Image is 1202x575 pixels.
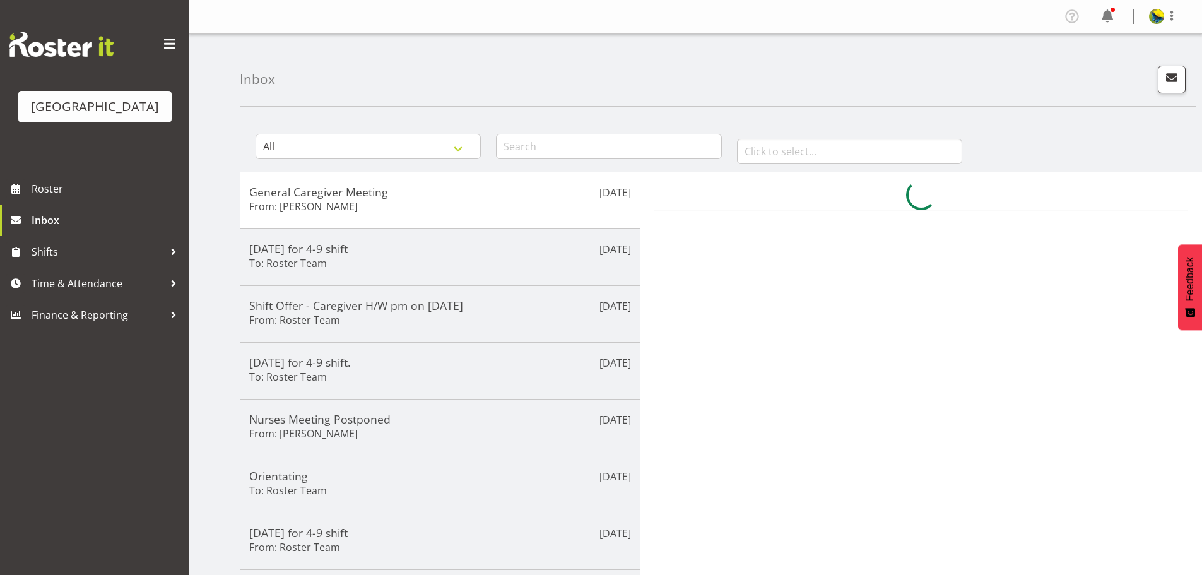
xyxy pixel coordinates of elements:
[599,355,631,370] p: [DATE]
[599,299,631,314] p: [DATE]
[9,32,114,57] img: Rosterit website logo
[249,257,327,270] h6: To: Roster Team
[1149,9,1164,24] img: gemma-hall22491374b5f274993ff8414464fec47f.png
[496,134,721,159] input: Search
[599,469,631,484] p: [DATE]
[249,412,631,426] h5: Nurses Meeting Postponed
[249,185,631,199] h5: General Caregiver Meeting
[599,412,631,427] p: [DATE]
[599,526,631,541] p: [DATE]
[249,427,358,440] h6: From: [PERSON_NAME]
[249,242,631,256] h5: [DATE] for 4-9 shift
[1184,257,1196,301] span: Feedback
[249,469,631,483] h5: Orientating
[249,370,327,383] h6: To: Roster Team
[32,242,164,261] span: Shifts
[240,72,275,86] h4: Inbox
[31,97,159,116] div: [GEOGRAPHIC_DATA]
[32,305,164,324] span: Finance & Reporting
[249,200,358,213] h6: From: [PERSON_NAME]
[249,484,327,497] h6: To: Roster Team
[599,185,631,200] p: [DATE]
[1178,244,1202,330] button: Feedback - Show survey
[249,299,631,312] h5: Shift Offer - Caregiver H/W pm on [DATE]
[249,314,340,326] h6: From: Roster Team
[32,179,183,198] span: Roster
[32,211,183,230] span: Inbox
[599,242,631,257] p: [DATE]
[249,355,631,369] h5: [DATE] for 4-9 shift.
[249,541,340,554] h6: From: Roster Team
[249,526,631,540] h5: [DATE] for 4-9 shift
[737,139,962,164] input: Click to select...
[32,274,164,293] span: Time & Attendance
